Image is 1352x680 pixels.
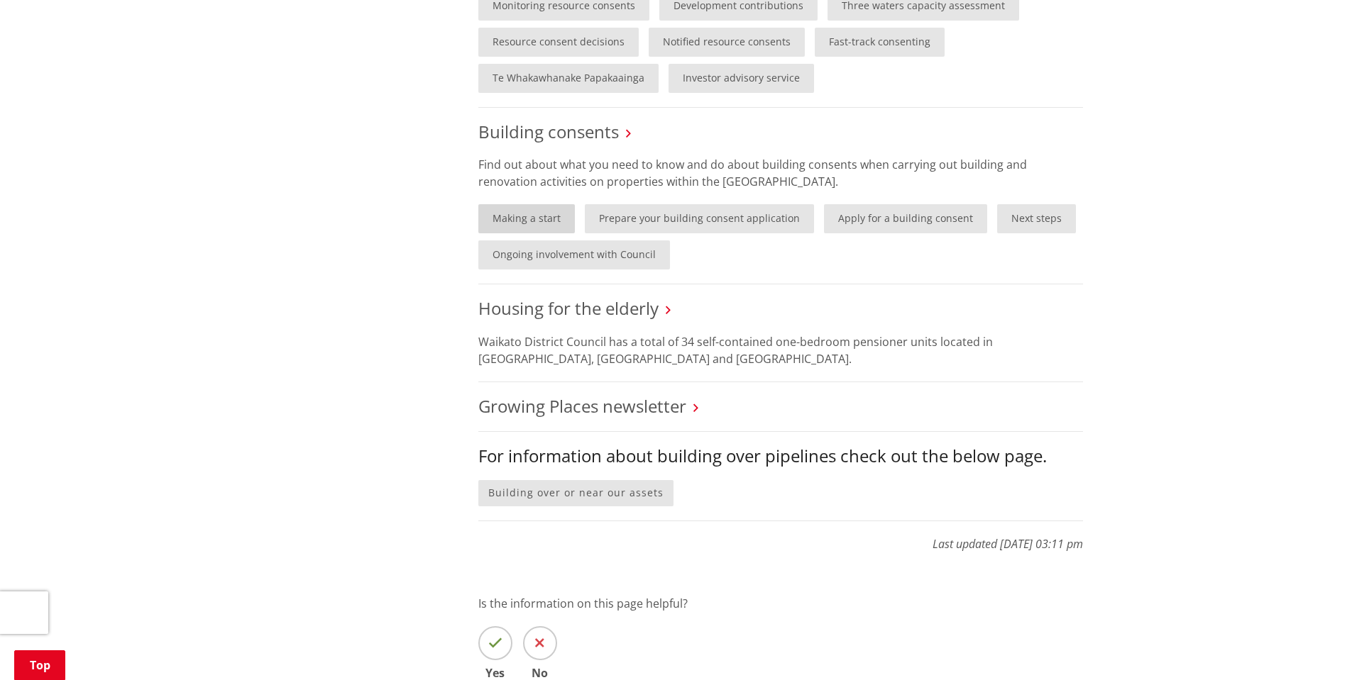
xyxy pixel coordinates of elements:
a: Growing Places newsletter [478,394,686,418]
a: Fast-track consenting [815,28,945,57]
a: Ongoing involvement with Council [478,240,670,269]
a: Investor advisory service [669,64,814,93]
a: Building over or near our assets [478,480,674,506]
p: Find out about what you need to know and do about building consents when carrying out building an... [478,156,1083,190]
a: Notified resource consents [649,28,805,57]
a: Building consents [478,120,619,143]
span: No [523,667,557,679]
a: Te Whakawhanake Papakaainga [478,64,659,93]
p: Is the information on this page helpful? [478,595,1083,612]
a: Making a start [478,204,575,233]
a: Prepare your building consent application [585,204,814,233]
a: Housing for the elderly [478,296,659,320]
h3: For information about building over pipelines check out the below page. [478,446,1083,467]
a: Apply for a building consent [824,204,987,233]
a: Resource consent decisions [478,28,639,57]
p: Last updated [DATE] 03:11 pm [478,520,1083,552]
a: Top [14,650,65,680]
p: Waikato District Council has a total of 34 self-contained one-bedroom pensioner units located in ... [478,333,1083,367]
iframe: Messenger Launcher [1287,620,1338,671]
a: Next steps [997,204,1076,233]
span: Yes [478,667,512,679]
